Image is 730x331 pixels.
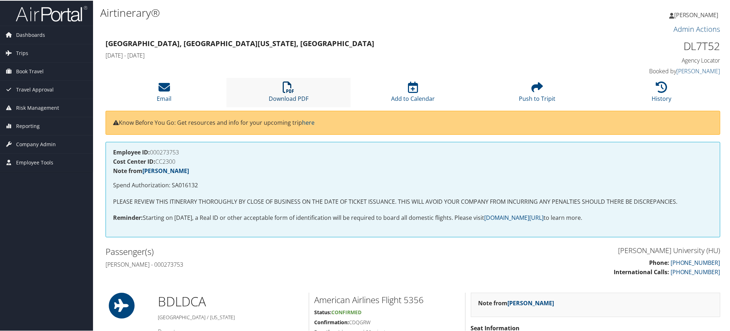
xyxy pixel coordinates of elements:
span: Dashboards [16,25,45,43]
a: [PERSON_NAME] [508,298,554,306]
strong: Status: [315,308,332,315]
h1: DL7T52 [575,38,720,53]
p: PLEASE REVIEW THIS ITINERARY THOROUGHLY BY CLOSE OF BUSINESS ON THE DATE OF TICKET ISSUANCE. THIS... [113,197,713,206]
strong: Note from [478,298,554,306]
h4: Agency Locator [575,56,720,64]
a: Push to Tripit [519,85,556,102]
p: Know Before You Go: Get resources and info for your upcoming trip [113,118,713,127]
span: Book Travel [16,62,44,80]
span: [PERSON_NAME] [674,10,719,18]
h3: [PERSON_NAME] University (HU) [418,245,720,255]
h5: CDQGRW [315,318,460,325]
a: History [652,85,672,102]
span: Employee Tools [16,153,53,171]
strong: Reminder: [113,213,143,221]
h5: [GEOGRAPHIC_DATA] / [US_STATE] [158,313,303,320]
strong: Confirmation: [315,318,349,325]
a: [PERSON_NAME] [676,66,720,74]
a: Email [157,85,171,102]
span: Company Admin [16,135,56,153]
a: [PERSON_NAME] [142,166,189,174]
strong: Phone: [649,258,669,266]
h1: Airtinerary® [100,5,517,20]
span: Risk Management [16,98,59,116]
a: Download PDF [269,85,308,102]
span: Reporting [16,117,40,134]
h2: Passenger(s) [106,245,408,257]
h4: [PERSON_NAME] - 000273753 [106,260,408,268]
a: [PHONE_NUMBER] [671,258,720,266]
strong: International Calls: [614,267,669,275]
span: Travel Approval [16,80,54,98]
img: airportal-logo.png [16,5,87,21]
a: [DOMAIN_NAME][URL] [484,213,544,221]
a: Add to Calendar [391,85,435,102]
h4: Booked by [575,66,720,74]
strong: Employee ID: [113,148,150,155]
strong: Note from [113,166,189,174]
strong: [GEOGRAPHIC_DATA], [GEOGRAPHIC_DATA] [US_STATE], [GEOGRAPHIC_DATA] [106,38,374,48]
a: here [302,118,315,126]
p: Spend Authorization: SA016132 [113,180,713,189]
h1: BDL DCA [158,292,303,310]
h4: CC2300 [113,158,713,164]
strong: Cost Center ID: [113,157,155,165]
a: [PERSON_NAME] [669,4,726,25]
span: Confirmed [332,308,362,315]
h2: American Airlines Flight 5356 [315,293,460,305]
a: [PHONE_NUMBER] [671,267,720,275]
h4: 000273753 [113,149,713,154]
a: Admin Actions [673,24,720,33]
p: Starting on [DATE], a Real ID or other acceptable form of identification will be required to boar... [113,213,713,222]
h4: [DATE] - [DATE] [106,51,564,59]
span: Trips [16,44,28,61]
